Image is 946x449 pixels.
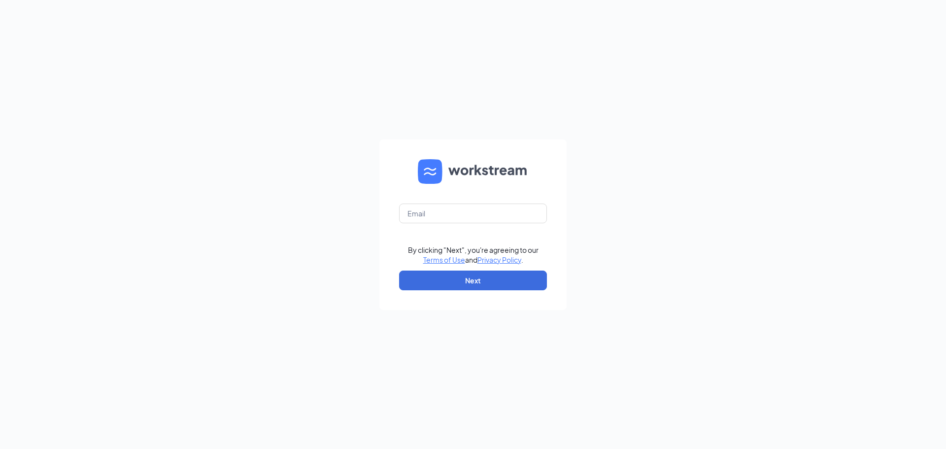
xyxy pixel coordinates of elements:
input: Email [399,204,547,223]
button: Next [399,271,547,290]
div: By clicking "Next", you're agreeing to our and . [408,245,539,265]
img: WS logo and Workstream text [418,159,528,184]
a: Privacy Policy [477,255,521,264]
a: Terms of Use [423,255,465,264]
